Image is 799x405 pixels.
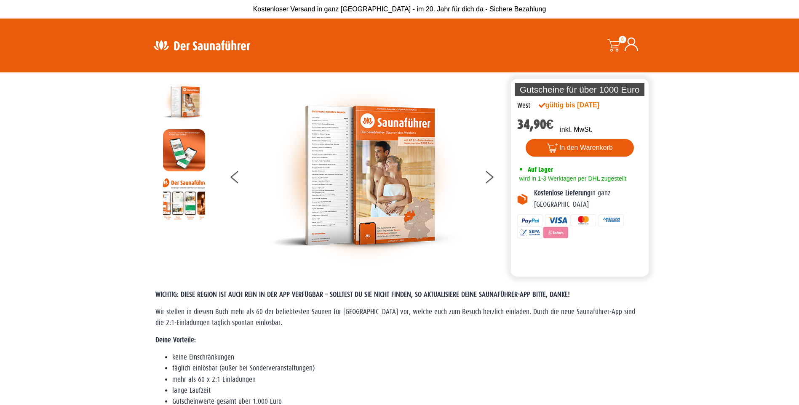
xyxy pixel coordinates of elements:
img: Anleitung7tn [163,178,205,220]
span: Wir stellen in diesem Buch mehr als 60 der beliebtesten Saunen für [GEOGRAPHIC_DATA] vor, welche ... [155,308,635,327]
img: der-saunafuehrer-2025-west [163,81,205,123]
span: WICHTIG: DIESE REGION IST AUCH REIN IN DER APP VERFÜGBAR – SOLLTEST DU SIE NICHT FINDEN, SO AKTUA... [155,290,570,298]
span: wird in 1-3 Werktagen per DHL zugestellt [517,175,626,182]
span: Kostenloser Versand in ganz [GEOGRAPHIC_DATA] - im 20. Jahr für dich da - Sichere Bezahlung [253,5,546,13]
button: In den Warenkorb [526,139,634,157]
span: 0 [619,36,626,43]
p: inkl. MwSt. [560,125,592,135]
p: Gutscheine für über 1000 Euro [515,83,645,96]
span: € [546,117,554,132]
div: West [517,100,530,111]
img: MOCKUP-iPhone_regional [163,129,205,171]
bdi: 34,90 [517,117,554,132]
b: Kostenlose Lieferung [534,189,591,197]
li: lange Laufzeit [172,385,644,396]
li: täglich einlösbar (außer bei Sonderveranstaltungen) [172,363,644,374]
strong: Deine Vorteile: [155,336,196,344]
span: Auf Lager [528,165,553,173]
div: gültig bis [DATE] [539,100,618,110]
li: keine Einschränkungen [172,352,644,363]
img: der-saunafuehrer-2025-west [270,81,460,270]
p: in ganz [GEOGRAPHIC_DATA] [534,188,643,210]
li: mehr als 60 x 2:1-Einladungen [172,374,644,385]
